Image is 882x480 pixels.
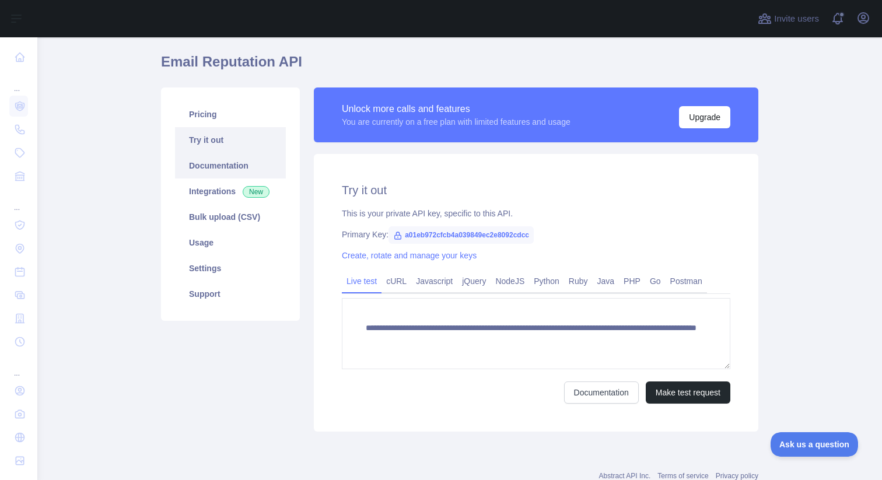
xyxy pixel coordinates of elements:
button: Invite users [755,9,821,28]
a: Javascript [411,272,457,290]
a: Abstract API Inc. [599,472,651,480]
a: Usage [175,230,286,255]
span: a01eb972cfcb4a039849ec2e8092cdcc [388,226,534,244]
a: Support [175,281,286,307]
div: ... [9,189,28,212]
a: Try it out [175,127,286,153]
a: Terms of service [657,472,708,480]
a: Live test [342,272,381,290]
a: PHP [619,272,645,290]
a: Documentation [175,153,286,178]
a: Python [529,272,564,290]
a: Java [593,272,619,290]
a: Go [645,272,666,290]
a: Ruby [564,272,593,290]
a: Privacy policy [716,472,758,480]
a: NodeJS [491,272,529,290]
div: Unlock more calls and features [342,102,570,116]
a: Bulk upload (CSV) [175,204,286,230]
button: Make test request [646,381,730,404]
button: Upgrade [679,106,730,128]
a: Postman [666,272,707,290]
a: Pricing [175,101,286,127]
div: This is your private API key, specific to this API. [342,208,730,219]
iframe: Toggle Customer Support [771,432,859,457]
div: You are currently on a free plan with limited features and usage [342,116,570,128]
div: ... [9,70,28,93]
h2: Try it out [342,182,730,198]
a: cURL [381,272,411,290]
div: ... [9,355,28,378]
div: Primary Key: [342,229,730,240]
h1: Email Reputation API [161,52,758,80]
a: jQuery [457,272,491,290]
a: Integrations New [175,178,286,204]
span: New [243,186,269,198]
a: Documentation [564,381,639,404]
a: Create, rotate and manage your keys [342,251,477,260]
a: Settings [175,255,286,281]
span: Invite users [774,12,819,26]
